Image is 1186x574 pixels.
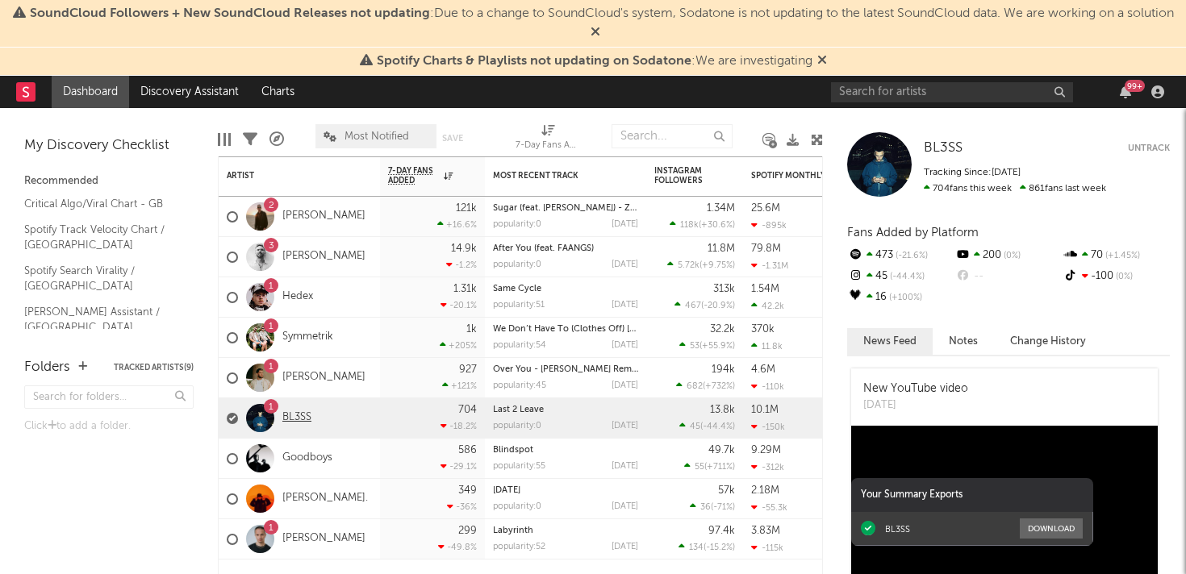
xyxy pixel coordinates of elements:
div: popularity: 55 [493,462,545,471]
div: 349 [458,485,477,496]
span: Dismiss [591,27,600,40]
span: 134 [689,543,704,552]
div: -55.3k [751,502,787,513]
span: 0 % [1001,252,1021,260]
div: popularity: 0 [493,502,541,511]
a: Same Cycle [493,285,541,293]
span: +55.9 % [702,342,733,351]
input: Search for folders... [24,385,194,409]
a: [PERSON_NAME] [282,532,365,546]
div: Edit Columns [218,116,231,163]
span: 5.72k [678,261,699,270]
div: Most Recent Track [493,171,614,181]
div: A&R Pipeline [269,116,284,163]
div: ( ) [676,381,735,391]
div: popularity: 45 [493,381,546,390]
div: ( ) [674,300,735,310]
button: Tracked Artists(9) [114,364,194,372]
div: -110k [751,381,784,392]
span: 53 [690,342,699,351]
div: [DATE] [612,543,638,551]
div: -115k [751,543,783,553]
span: 861 fans last week [924,184,1106,193]
div: 1k [466,324,477,335]
div: BL3SS [885,523,910,534]
div: -1.2 % [446,260,477,270]
div: ( ) [684,461,735,472]
a: [DATE] [493,486,520,495]
div: 49.7k [708,445,735,455]
span: 7-Day Fans Added [388,166,440,185]
span: Dismiss [817,55,827,68]
div: ( ) [679,340,735,351]
span: : We are investigating [377,55,812,68]
a: [PERSON_NAME]. [282,492,368,505]
a: [PERSON_NAME] [282,210,365,223]
div: Spotify Monthly Listeners [751,171,872,181]
div: 313k [713,284,735,294]
a: Hedex [282,290,313,304]
div: 10.1M [751,405,779,415]
a: We Don’t Have To (Clothes Off) [feat. [PERSON_NAME]] [493,325,723,334]
div: ( ) [670,219,735,230]
div: 32.2k [710,324,735,335]
div: -895k [751,220,787,231]
a: Symmetrik [282,331,333,344]
div: popularity: 0 [493,260,541,269]
a: BL3SS [924,140,963,156]
div: [DATE] [612,260,638,269]
a: Discovery Assistant [129,76,250,108]
div: 16 [847,287,954,308]
a: After You (feat. FAANGS) [493,244,594,253]
div: ( ) [667,260,735,270]
button: 99+ [1120,85,1131,98]
div: 45 [847,266,954,287]
input: Search for artists [831,82,1073,102]
a: Last 2 Leave [493,406,544,414]
div: Click to add a folder. [24,417,194,436]
div: [DATE] [612,341,638,350]
div: 704 [458,405,477,415]
div: 99 + [1125,80,1145,92]
div: [DATE] [612,301,638,310]
div: 121k [456,203,477,214]
div: -49.8 % [438,542,477,552]
span: -44.4 % [703,422,733,431]
a: Critical Algo/Viral Chart - GB [24,195,177,213]
div: -20.1 % [441,300,477,310]
a: [PERSON_NAME] Assistant / [GEOGRAPHIC_DATA] [24,303,177,336]
span: 118k [680,221,699,230]
span: +1.45 % [1103,252,1140,260]
div: Over You - Bobby Harvey Remix [493,365,638,374]
div: 57k [718,485,735,496]
div: Filters [243,116,257,163]
div: New YouTube video [863,381,968,397]
a: Over You - [PERSON_NAME] Remix [493,365,639,374]
div: -18.2 % [441,421,477,431]
div: [DATE] [612,462,638,471]
div: [DATE] [863,397,968,414]
div: popularity: 0 [493,422,541,430]
span: Most Notified [345,131,409,142]
div: 473 [847,245,954,266]
div: [DATE] [612,422,638,430]
div: Yesterday [493,486,638,495]
div: Same Cycle [493,285,638,293]
div: -312k [751,462,784,472]
button: Notes [933,328,994,355]
div: 586 [458,445,477,455]
div: 1.54M [751,284,779,294]
div: 7-Day Fans Added (7-Day Fans Added) [516,116,580,163]
a: [PERSON_NAME] [282,250,365,264]
span: -21.6 % [893,252,928,260]
span: 704 fans this week [924,184,1012,193]
button: Change History [994,328,1102,355]
div: [DATE] [612,502,638,511]
div: 7-Day Fans Added (7-Day Fans Added) [516,136,580,156]
div: 11.8M [708,243,735,254]
span: 45 [690,422,700,431]
a: Spotify Track Velocity Chart / [GEOGRAPHIC_DATA] [24,221,177,254]
span: +732 % [705,382,733,391]
div: 194k [712,364,735,375]
a: Sugar (feat. [PERSON_NAME]) - Zerb Remix [493,204,672,213]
